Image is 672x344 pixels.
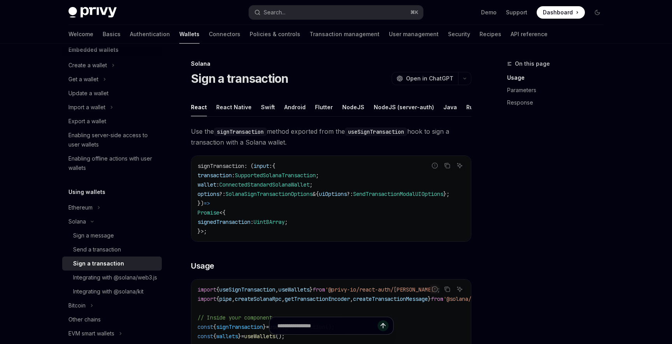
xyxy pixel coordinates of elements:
a: Demo [481,9,497,16]
div: Search... [264,8,285,17]
span: ⌘ K [410,9,418,16]
span: Dashboard [543,9,573,16]
a: Other chains [62,313,162,327]
div: React Native [216,98,252,116]
a: Recipes [479,25,501,44]
span: SendTransactionModalUIOptions [353,190,443,197]
span: : [250,218,254,225]
span: }>; [198,228,207,235]
a: Enabling server-side access to user wallets [62,128,162,152]
span: signTransaction [198,162,244,169]
span: Open in ChatGPT [406,75,453,82]
span: { [216,286,219,293]
button: Toggle Bitcoin section [62,299,162,313]
button: Report incorrect code [430,161,440,171]
span: from [313,286,325,293]
div: Solana [191,60,471,68]
a: Usage [507,72,610,84]
button: Ask AI [455,161,465,171]
span: Use the method exported from the hook to sign a transaction with a Solana wallet. [191,126,471,148]
span: Usage [191,260,214,271]
span: import [198,295,216,302]
div: Import a wallet [68,103,105,112]
h5: Using wallets [68,187,105,197]
a: Policies & controls [250,25,300,44]
span: : [232,172,235,179]
div: Integrating with @solana/web3.js [73,273,157,282]
div: Ethereum [68,203,93,212]
div: Android [284,98,306,116]
a: Export a wallet [62,114,162,128]
img: dark logo [68,7,117,18]
span: : ( [244,162,254,169]
div: Flutter [315,98,333,116]
button: Open search [249,5,423,19]
a: Parameters [507,84,610,96]
span: getTransactionEncoder [285,295,350,302]
span: SolanaSignTransactionOptions [226,190,313,197]
a: Sign a transaction [62,257,162,271]
div: Sign a message [73,231,114,240]
button: Copy the contents from the code block [442,161,452,171]
span: import [198,286,216,293]
span: { [216,295,219,302]
a: Enabling offline actions with user wallets [62,152,162,175]
span: transaction [198,172,232,179]
span: ; [316,172,319,179]
div: Rust [466,98,478,116]
div: Export a wallet [68,117,106,126]
div: NodeJS (server-auth) [374,98,434,116]
span: <{ [219,209,226,216]
span: , [275,286,278,293]
a: Send a transaction [62,243,162,257]
a: Transaction management [310,25,380,44]
div: Send a transaction [73,245,121,254]
a: Integrating with @solana/web3.js [62,271,162,285]
span: createSolanaRpc [235,295,282,302]
span: pipe [219,295,232,302]
span: On this page [515,59,550,68]
span: SupportedSolanaTransaction [235,172,316,179]
span: from [431,295,443,302]
a: Response [507,96,610,109]
div: Swift [261,98,275,116]
span: createTransactionMessage [353,295,428,302]
div: Get a wallet [68,75,98,84]
a: API reference [511,25,548,44]
span: { [316,190,319,197]
div: Integrating with @solana/kit [73,287,143,296]
div: React [191,98,207,116]
button: Send message [378,320,388,331]
a: Security [448,25,470,44]
button: Report incorrect code [430,284,440,294]
span: , [232,295,235,302]
span: // Inside your component [198,314,272,321]
span: '@solana/kit' [443,295,484,302]
a: Welcome [68,25,93,44]
h1: Sign a transaction [191,72,289,86]
a: Basics [103,25,121,44]
span: , [282,295,285,302]
span: => [204,200,210,207]
a: Dashboard [537,6,585,19]
span: , [350,295,353,302]
a: Sign a message [62,229,162,243]
button: Copy the contents from the code block [442,284,452,294]
button: Toggle dark mode [591,6,604,19]
button: Toggle Get a wallet section [62,72,162,86]
div: Create a wallet [68,61,107,70]
button: Toggle Import a wallet section [62,100,162,114]
span: : [269,162,272,169]
span: useSignTransaction [219,286,275,293]
a: Wallets [179,25,199,44]
a: User management [389,25,439,44]
div: Solana [68,217,86,226]
div: Java [443,98,457,116]
div: Update a wallet [68,89,108,98]
div: Sign a transaction [73,259,124,268]
input: Ask a question... [277,317,378,334]
span: ?: [347,190,353,197]
span: Uint8Array [254,218,285,225]
div: Enabling offline actions with user wallets [68,154,157,173]
span: '@privy-io/react-auth/[PERSON_NAME]' [325,286,437,293]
